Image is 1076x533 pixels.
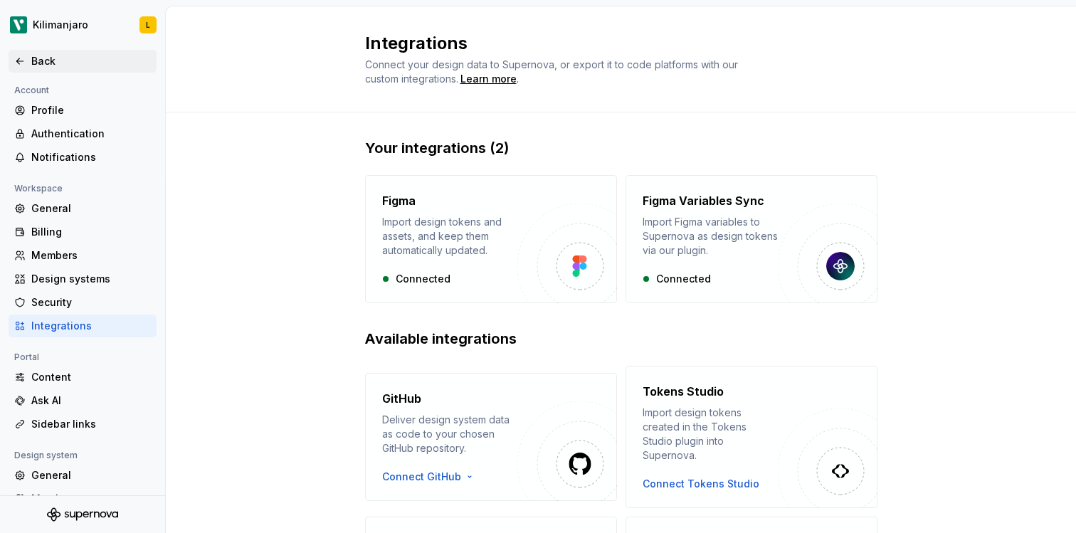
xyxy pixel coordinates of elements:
[31,394,151,408] div: Ask AI
[31,319,151,333] div: Integrations
[9,180,68,197] div: Workspace
[9,389,157,412] a: Ask AI
[9,349,45,366] div: Portal
[9,244,157,267] a: Members
[9,487,157,510] a: Members
[382,192,416,209] h4: Figma
[365,32,860,55] h2: Integrations
[643,192,764,209] h4: Figma Variables Sync
[3,9,162,41] button: KilimanjaroL
[382,390,421,407] h4: GitHub
[643,215,778,258] div: Import Figma variables to Supernova as design tokens via our plugin.
[626,366,877,508] button: Tokens StudioImport design tokens created in the Tokens Studio plugin into Supernova.Connect Toke...
[382,470,481,484] button: Connect GitHub
[382,470,461,484] span: Connect GitHub
[365,138,877,158] h2: Your integrations (2)
[31,468,151,482] div: General
[31,370,151,384] div: Content
[365,329,877,349] h2: Available integrations
[31,150,151,164] div: Notifications
[382,215,517,258] div: Import design tokens and assets, and keep them automatically updated.
[31,201,151,216] div: General
[31,54,151,68] div: Back
[9,315,157,337] a: Integrations
[365,175,617,303] button: FigmaImport design tokens and assets, and keep them automatically updated.Connected
[31,225,151,239] div: Billing
[9,268,157,290] a: Design systems
[31,272,151,286] div: Design systems
[9,197,157,220] a: General
[382,413,517,455] div: Deliver design system data as code to your chosen GitHub repository.
[9,146,157,169] a: Notifications
[9,464,157,487] a: General
[9,50,157,73] a: Back
[31,248,151,263] div: Members
[460,72,517,86] a: Learn more
[9,447,83,464] div: Design system
[31,492,151,506] div: Members
[31,417,151,431] div: Sidebar links
[10,16,27,33] img: 3238a243-8f7a-4136-b873-689304c3f2e4.png
[9,221,157,243] a: Billing
[47,507,118,522] svg: Supernova Logo
[146,19,150,31] div: L
[458,74,519,85] span: .
[31,295,151,310] div: Security
[9,291,157,314] a: Security
[643,383,724,400] h4: Tokens Studio
[33,18,88,32] div: Kilimanjaro
[365,366,617,508] button: GitHubDeliver design system data as code to your chosen GitHub repository.Connect GitHub
[365,58,741,85] span: Connect your design data to Supernova, or export it to code platforms with our custom integrations.
[9,99,157,122] a: Profile
[643,477,759,491] button: Connect Tokens Studio
[643,406,778,463] div: Import design tokens created in the Tokens Studio plugin into Supernova.
[9,82,55,99] div: Account
[9,122,157,145] a: Authentication
[31,103,151,117] div: Profile
[626,175,877,303] button: Figma Variables SyncImport Figma variables to Supernova as design tokens via our plugin.Connected
[9,366,157,389] a: Content
[31,127,151,141] div: Authentication
[9,413,157,436] a: Sidebar links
